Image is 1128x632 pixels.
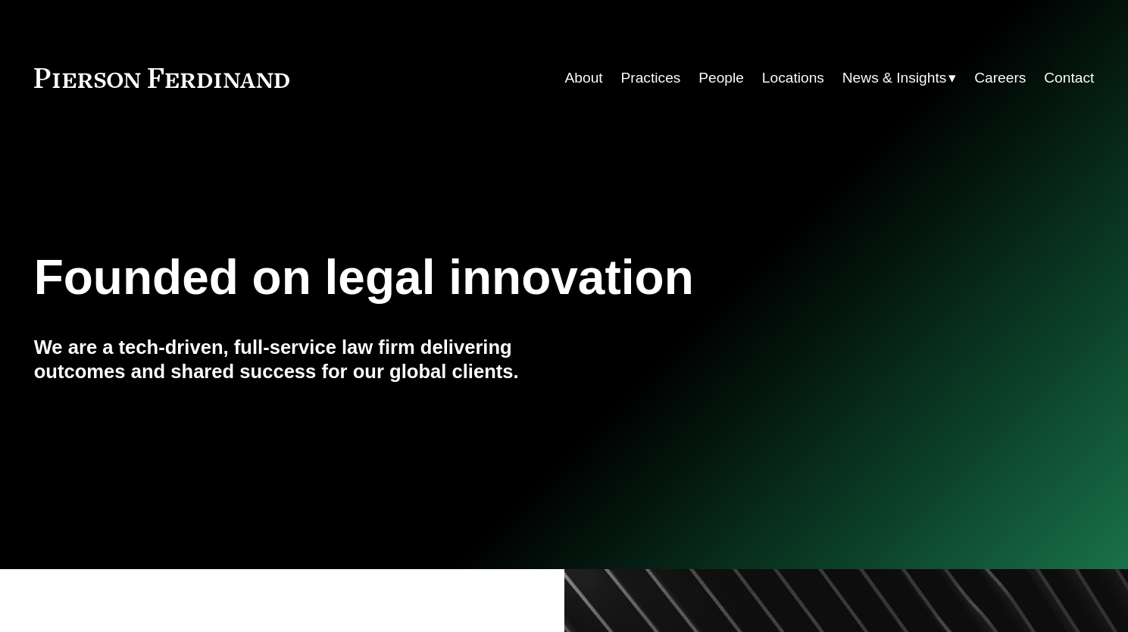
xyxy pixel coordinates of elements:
[34,250,917,305] h1: Founded on legal innovation
[842,64,957,92] a: folder dropdown
[34,335,564,384] h4: We are a tech-driven, full-service law firm delivering outcomes and shared success for our global...
[565,64,603,92] a: About
[621,64,681,92] a: Practices
[1044,64,1094,92] a: Contact
[842,65,947,92] span: News & Insights
[974,64,1026,92] a: Careers
[762,64,824,92] a: Locations
[698,64,744,92] a: People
